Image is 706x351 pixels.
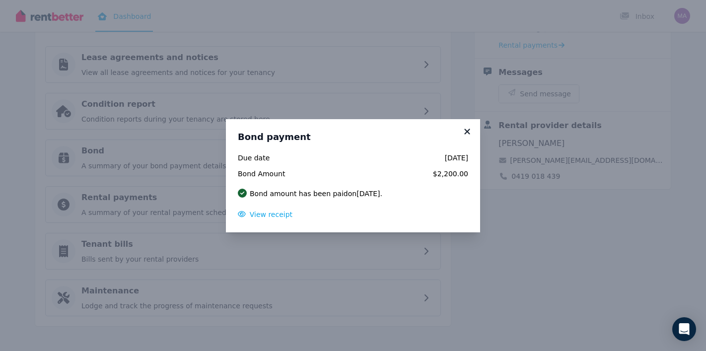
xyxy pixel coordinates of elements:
span: Due date [238,153,307,163]
div: Open Intercom Messenger [672,317,696,341]
span: [DATE] [313,153,468,163]
span: $2,200.00 [313,169,468,179]
h3: Bond payment [238,131,468,143]
span: Bond Amount [238,169,307,179]
p: Bond amount has been paid on [DATE] . [250,189,382,199]
button: View receipt [238,210,292,219]
span: View receipt [250,211,292,218]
